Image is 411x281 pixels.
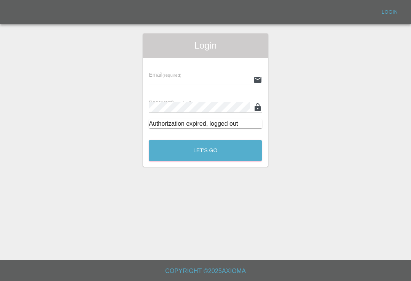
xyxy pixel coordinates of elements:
h6: Copyright © 2025 Axioma [6,266,405,276]
span: Password [149,99,191,106]
small: (required) [173,101,192,105]
span: Login [149,39,262,52]
small: (required) [162,73,182,77]
a: Login [378,6,402,18]
span: Email [149,72,181,78]
button: Let's Go [149,140,262,161]
div: Authorization expired, logged out [149,119,262,128]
